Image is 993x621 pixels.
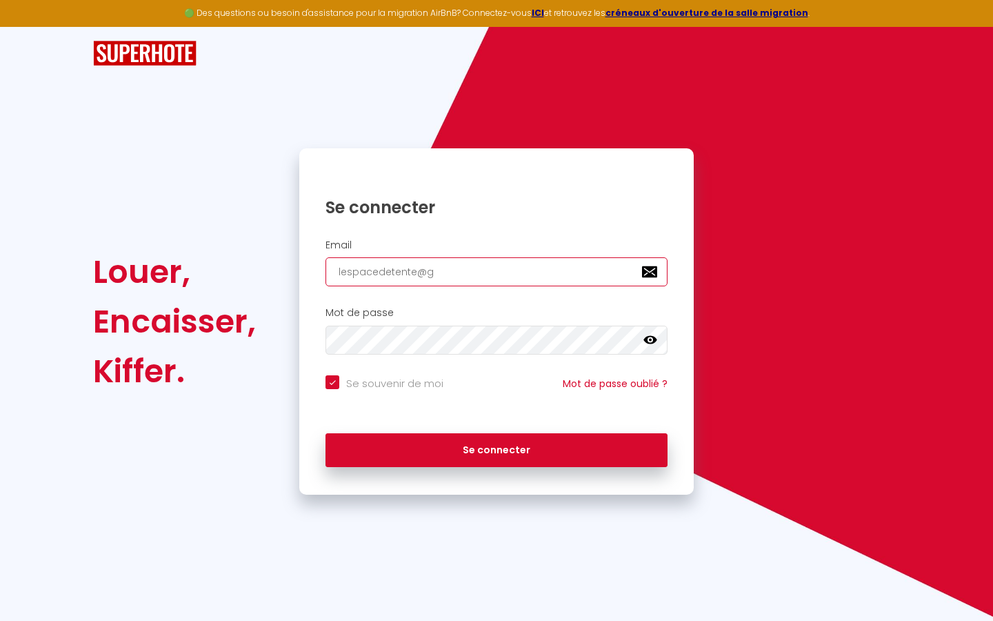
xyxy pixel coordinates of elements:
[325,307,668,319] h2: Mot de passe
[325,197,668,218] h1: Se connecter
[11,6,52,47] button: Ouvrir le widget de chat LiveChat
[93,247,256,297] div: Louer,
[93,346,256,396] div: Kiffer.
[93,297,256,346] div: Encaisser,
[532,7,544,19] a: ICI
[325,433,668,468] button: Se connecter
[563,377,668,391] a: Mot de passe oublié ?
[325,257,668,286] input: Ton Email
[93,41,197,66] img: SuperHote logo
[325,239,668,251] h2: Email
[605,7,808,19] a: créneaux d'ouverture de la salle migration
